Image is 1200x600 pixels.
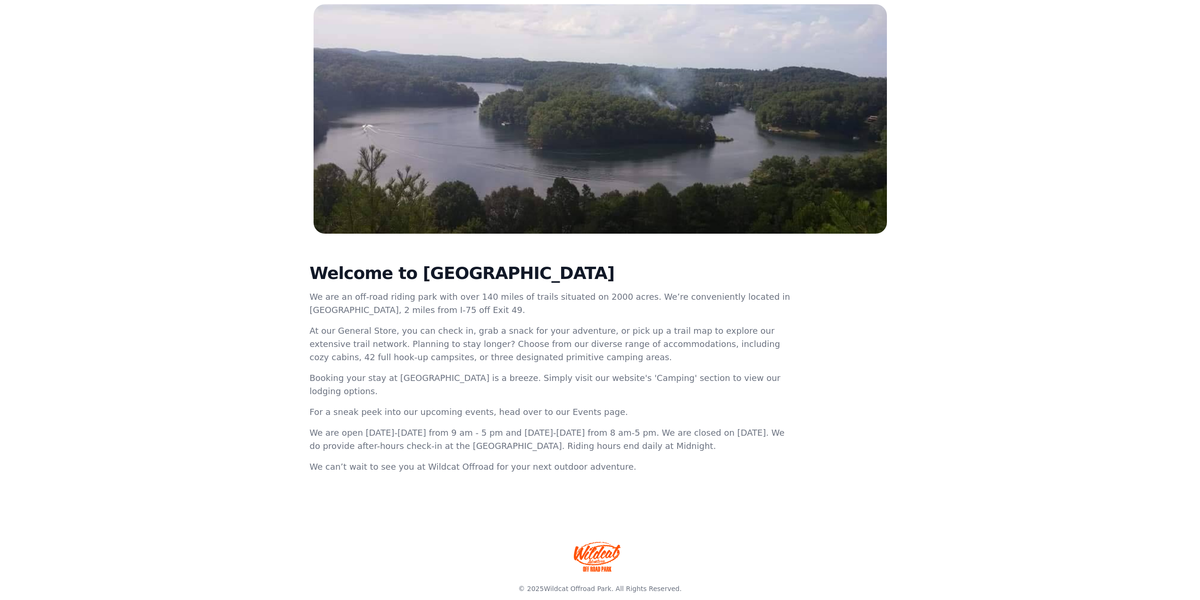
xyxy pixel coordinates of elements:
p: Booking your stay at [GEOGRAPHIC_DATA] is a breeze. Simply visit our website's 'Camping' section ... [310,372,793,398]
a: Wildcat Offroad Park [544,585,611,592]
span: © 2025 . All Rights Reserved. [518,585,681,592]
img: Wildcat Offroad park [574,541,621,572]
p: We can’t wait to see you at Wildcat Offroad for your next outdoor adventure. [310,460,793,473]
p: We are open [DATE]-[DATE] from 9 am - 5 pm and [DATE]-[DATE] from 8 am-5 pm. We are closed on [DA... [310,426,793,453]
p: At our General Store, you can check in, grab a snack for your adventure, or pick up a trail map t... [310,324,793,364]
h2: Welcome to [GEOGRAPHIC_DATA] [310,264,793,283]
p: We are an off-road riding park with over 140 miles of trails situated on 2000 acres. We’re conven... [310,290,793,317]
p: For a sneak peek into our upcoming events, head over to our Events page. [310,406,793,419]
